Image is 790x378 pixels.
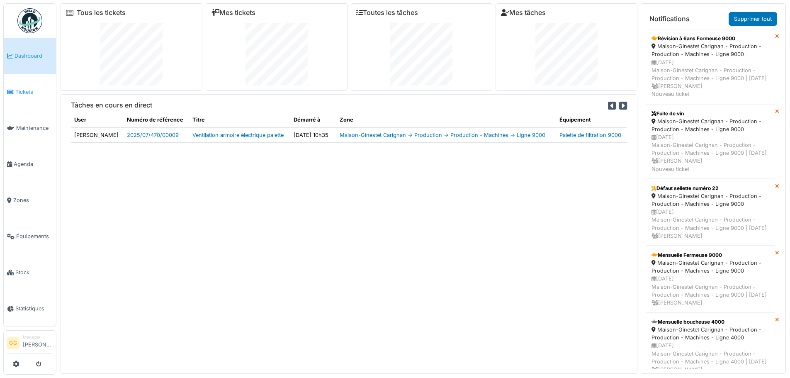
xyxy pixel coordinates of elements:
th: Numéro de référence [124,112,189,127]
div: Défaut sellette numéro 22 [651,185,770,192]
a: Toutes les tâches [356,9,418,17]
div: [DATE] Maison-Ginestet Carignan - Production - Production - Machines - Ligne 9000 | [DATE] [PERSO... [651,275,770,307]
div: Mensuelle boucheuse 4000 [651,318,770,326]
a: Zones [4,182,56,218]
a: Tickets [4,74,56,110]
a: 2025/07/470/00009 [127,132,179,138]
div: Maison-Ginestet Carignan - Production - Production - Machines - Ligne 9000 [651,42,770,58]
div: [DATE] Maison-Ginestet Carignan - Production - Production - Machines - Ligne 9000 | [DATE] [PERSO... [651,133,770,173]
td: [DATE] 10h35 [290,127,337,142]
a: Défaut sellette numéro 22 Maison-Ginestet Carignan - Production - Production - Machines - Ligne 9... [646,179,775,246]
a: Agenda [4,146,56,182]
a: Équipements [4,218,56,254]
span: Tickets [15,88,53,96]
a: Révision à 6ans Formeuse 9000 Maison-Ginestet Carignan - Production - Production - Machines - Lig... [646,29,775,104]
div: Fuite de vin [651,110,770,117]
a: Stock [4,254,56,290]
span: Zones [13,196,53,204]
span: Équipements [16,232,53,240]
div: Maison-Ginestet Carignan - Production - Production - Machines - Ligne 4000 [651,326,770,341]
li: GG [7,337,19,349]
div: [DATE] Maison-Ginestet Carignan - Production - Production - Machines - Ligne 4000 | [DATE] [PERSO... [651,341,770,373]
a: Ventilation armoire électrique palette [192,132,284,138]
a: Maison-Ginestet Carignan -> Production -> Production - Machines -> Ligne 9000 [340,132,545,138]
a: Mes tickets [211,9,255,17]
a: Fuite de vin Maison-Ginestet Carignan - Production - Production - Machines - Ligne 9000 [DATE]Mai... [646,104,775,179]
th: Démarré à [290,112,337,127]
a: Maintenance [4,110,56,146]
a: Statistiques [4,290,56,327]
a: Palette de filtration 9000 [559,132,621,138]
div: Maison-Ginestet Carignan - Production - Production - Machines - Ligne 9000 [651,117,770,133]
img: Badge_color-CXgf-gQk.svg [17,8,42,33]
span: translation missing: fr.shared.user [74,117,86,123]
span: Maintenance [16,124,53,132]
li: [PERSON_NAME] [23,334,53,352]
h6: Tâches en cours en direct [71,101,152,109]
th: Équipement [556,112,627,127]
div: Maison-Ginestet Carignan - Production - Production - Machines - Ligne 9000 [651,259,770,275]
span: Statistiques [15,305,53,312]
span: Agenda [14,160,53,168]
div: Maison-Ginestet Carignan - Production - Production - Machines - Ligne 9000 [651,192,770,208]
div: Mensuelle Fermeuse 9000 [651,251,770,259]
a: Tous les tickets [77,9,126,17]
a: Mes tâches [501,9,546,17]
th: Titre [189,112,290,127]
a: Mensuelle Fermeuse 9000 Maison-Ginestet Carignan - Production - Production - Machines - Ligne 900... [646,246,775,312]
div: Révision à 6ans Formeuse 9000 [651,35,770,42]
a: GG Manager[PERSON_NAME] [7,334,53,354]
div: [DATE] Maison-Ginestet Carignan - Production - Production - Machines - Ligne 9000 | [DATE] [PERSO... [651,208,770,240]
a: Supprimer tout [729,12,777,26]
span: Dashboard [15,52,53,60]
div: [DATE] Maison-Ginestet Carignan - Production - Production - Machines - Ligne 9000 | [DATE] [PERSO... [651,59,770,98]
h6: Notifications [649,15,690,23]
span: Stock [15,268,53,276]
td: [PERSON_NAME] [71,127,124,142]
a: Dashboard [4,38,56,74]
div: Manager [23,334,53,340]
th: Zone [336,112,556,127]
